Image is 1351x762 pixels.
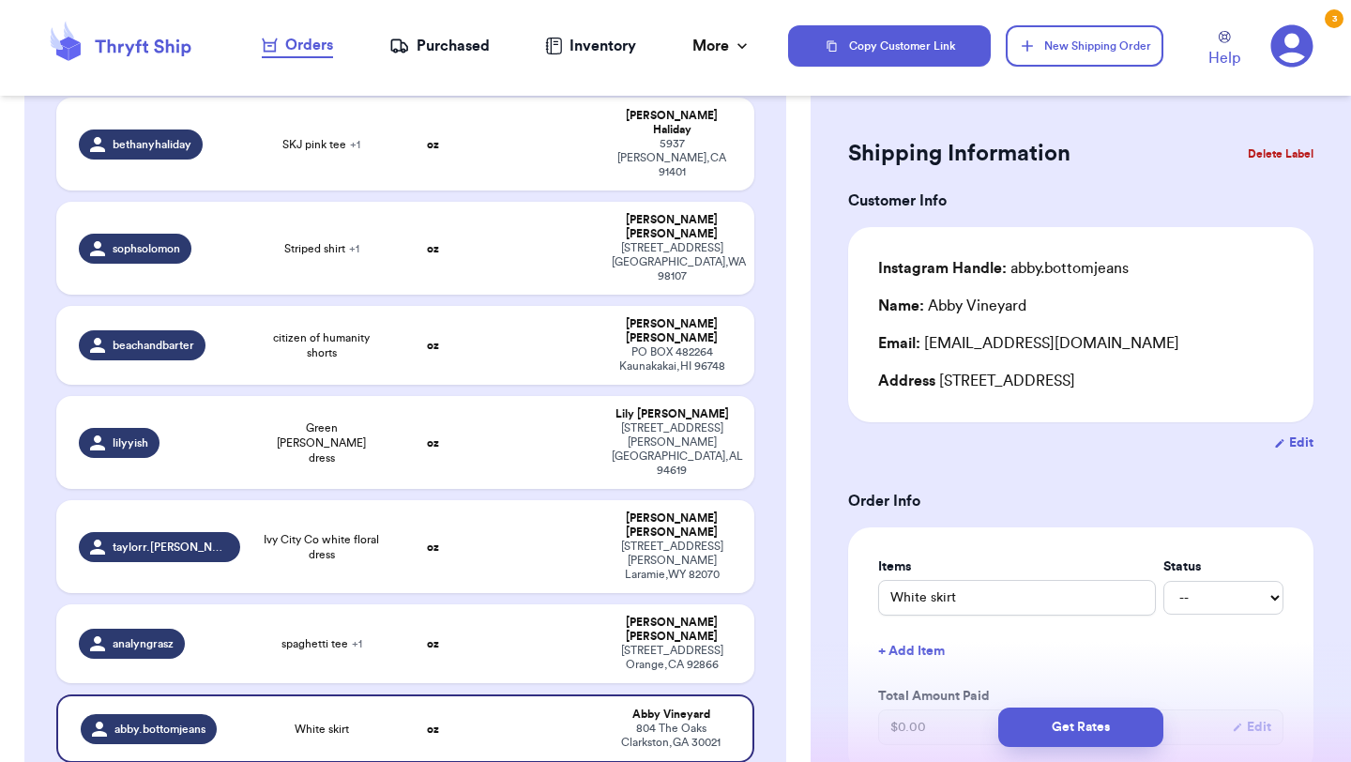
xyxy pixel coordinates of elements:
button: Delete Label [1240,133,1321,175]
span: + 1 [349,243,359,254]
a: Inventory [545,35,636,57]
div: 804 The Oaks Clarkston , GA 30021 [612,722,730,750]
div: abby.bottomjeans [878,257,1129,280]
span: abby.bottomjeans [114,722,205,737]
span: White skirt [295,722,349,737]
label: Items [878,557,1156,576]
a: 3 [1270,24,1313,68]
div: [EMAIL_ADDRESS][DOMAIN_NAME] [878,332,1283,355]
div: [PERSON_NAME] [PERSON_NAME] [612,213,732,241]
h3: Customer Info [848,190,1313,212]
span: Address [878,373,935,389]
span: sophsolomon [113,241,180,256]
span: Name: [878,298,924,313]
div: 5937 [PERSON_NAME] , CA 91401 [612,137,732,179]
span: beachandbarter [113,338,194,353]
button: Edit [1274,434,1313,452]
span: citizen of humanity shorts [263,330,380,360]
div: [PERSON_NAME] [PERSON_NAME] [612,511,732,540]
span: Ivy City Co white floral dress [263,532,380,562]
span: analyngrasz [113,636,174,651]
a: Help [1208,31,1240,69]
span: + 1 [350,139,360,150]
strong: oz [427,541,439,553]
div: [PERSON_NAME] [PERSON_NAME] [612,317,732,345]
div: Abby Vineyard [878,295,1026,317]
div: [STREET_ADDRESS] [878,370,1283,392]
strong: oz [427,340,439,351]
div: [PERSON_NAME] [PERSON_NAME] [612,616,732,644]
div: Lily [PERSON_NAME] [612,407,732,421]
span: Green [PERSON_NAME] dress [263,420,380,465]
strong: oz [427,243,439,254]
button: Copy Customer Link [788,25,991,67]
h2: Shipping Information [848,139,1070,169]
label: Status [1163,557,1283,576]
span: taylorr.[PERSON_NAME] [113,540,229,555]
button: Get Rates [998,708,1163,747]
h3: Order Info [848,490,1313,512]
label: Total Amount Paid [878,687,1283,706]
strong: oz [427,638,439,649]
div: More [692,35,751,57]
span: spaghetti tee [281,636,362,651]
div: Abby Vineyard [612,708,730,722]
div: PO BOX 482264 Kaunakakai , HI 96748 [612,345,732,373]
a: Purchased [389,35,490,57]
div: [PERSON_NAME] Haliday [612,109,732,137]
span: + 1 [352,638,362,649]
strong: oz [427,437,439,449]
button: New Shipping Order [1006,25,1163,67]
a: Orders [262,34,333,58]
span: Email: [878,336,920,351]
span: Instagram Handle: [878,261,1007,276]
button: + Add Item [871,631,1291,672]
span: bethanyhaliday [113,137,191,152]
div: [STREET_ADDRESS] Orange , CA 92866 [612,644,732,672]
span: lilyyish [113,435,148,450]
span: Help [1208,47,1240,69]
span: SKJ pink tee [282,137,360,152]
strong: oz [427,139,439,150]
div: [STREET_ADDRESS][PERSON_NAME] Laramie , WY 82070 [612,540,732,582]
div: [STREET_ADDRESS][PERSON_NAME] [GEOGRAPHIC_DATA] , AL 94619 [612,421,732,478]
span: Striped shirt [284,241,359,256]
div: 3 [1325,9,1343,28]
div: [STREET_ADDRESS] [GEOGRAPHIC_DATA] , WA 98107 [612,241,732,283]
div: Orders [262,34,333,56]
strong: oz [427,724,439,735]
